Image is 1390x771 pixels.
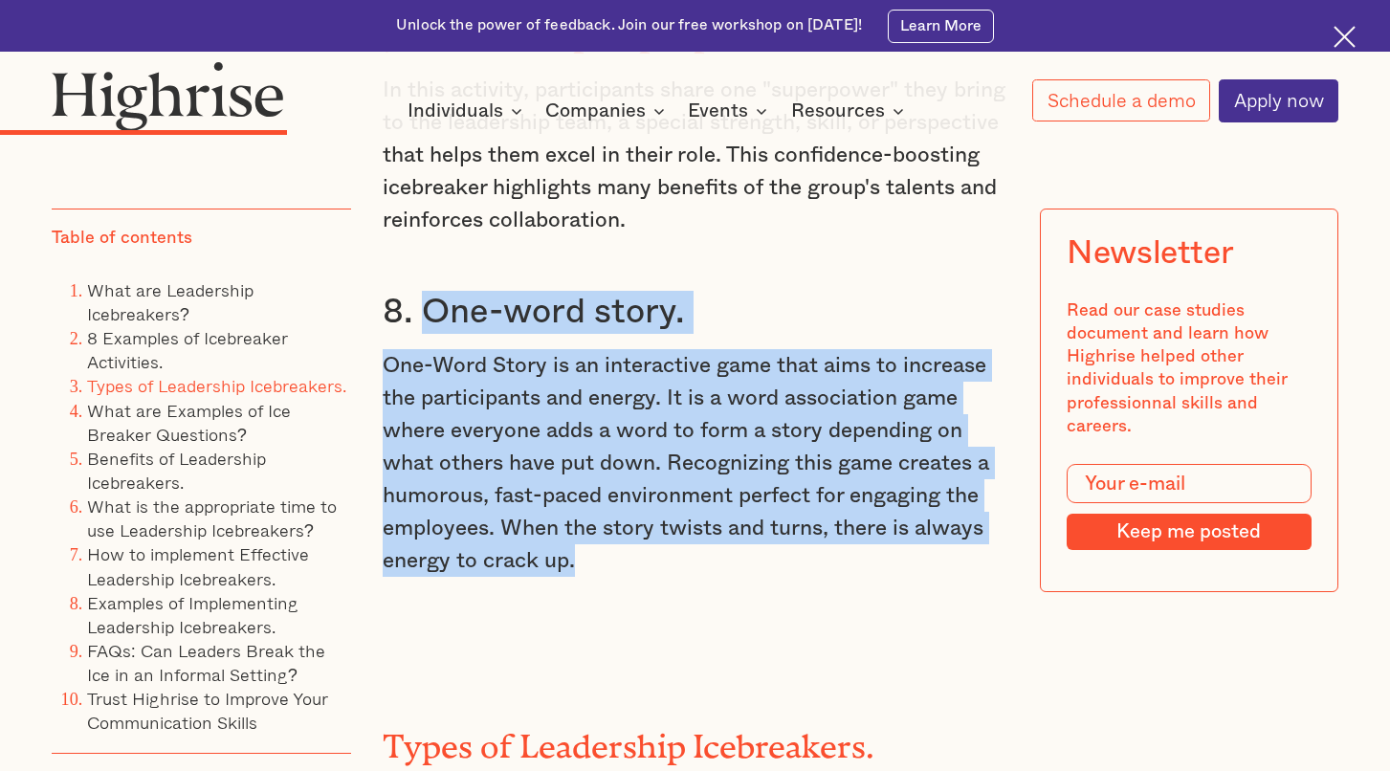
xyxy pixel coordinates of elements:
div: Table of contents [52,227,192,250]
a: Trust Highrise to Improve Your Communication Skills [87,685,328,736]
h2: Types of Leadership Icebreakers. [383,720,1007,758]
div: Companies [545,99,646,122]
div: Events [688,99,748,122]
a: How to implement Effective Leadership Icebreakers. [87,540,309,591]
form: Modal Form [1067,464,1312,550]
a: FAQs: Can Leaders Break the Ice in an Informal Setting? [87,637,325,688]
a: Apply now [1219,79,1338,122]
div: Unlock the power of feedback. Join our free workshop on [DATE]! [396,15,862,36]
a: Benefits of Leadership Icebreakers. [87,445,266,496]
div: Individuals [408,99,503,122]
div: Resources [791,99,910,122]
a: What is the appropriate time to use Leadership Icebreakers? [87,493,337,543]
div: Resources [791,99,885,122]
div: Read our case studies document and learn how Highrise helped other individuals to improve their p... [1067,299,1312,438]
div: Events [688,99,773,122]
p: In this activity, participants share one "superpower" they bring to the leadership team, a specia... [383,74,1007,236]
p: One-Word Story is an interactive game that aims to increase the participants and energy. It is a ... [383,349,1007,577]
img: Cross icon [1334,26,1356,48]
a: Examples of Implementing Leadership Icebreakers. [87,589,298,640]
input: Keep me posted [1067,514,1312,550]
img: Highrise logo [52,61,284,131]
div: Individuals [408,99,528,122]
div: Companies [545,99,671,122]
a: Learn More [888,10,994,43]
h3: 8. One-word story. [383,291,1007,334]
a: What are Examples of Ice Breaker Questions? [87,396,291,447]
a: What are Leadership Icebreakers? [87,276,254,327]
a: 8 Examples of Icebreaker Activities. [87,324,288,375]
a: Schedule a demo [1032,79,1210,121]
input: Your e-mail [1067,464,1312,503]
div: Newsletter [1067,235,1234,274]
a: Types of Leadership Icebreakers. [87,372,346,399]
